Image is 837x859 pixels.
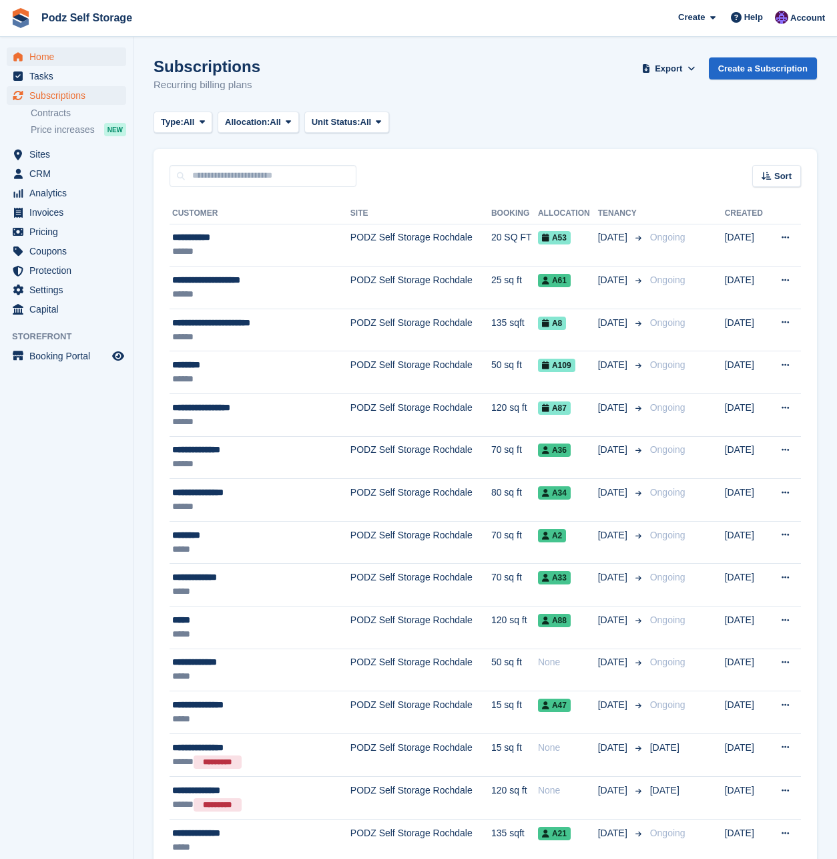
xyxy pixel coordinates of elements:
td: [DATE] [725,479,769,522]
a: menu [7,300,126,319]
td: 15 sq ft [491,691,538,734]
td: PODZ Self Storage Rochdale [350,267,491,309]
td: PODZ Self Storage Rochdale [350,436,491,479]
span: Capital [29,300,109,319]
span: Coupons [29,242,109,261]
span: Type: [161,116,184,129]
td: 25 sq ft [491,267,538,309]
a: Podz Self Storage [36,7,137,29]
span: A61 [538,274,571,287]
td: 120 sq ft [491,607,538,649]
a: Contracts [31,107,126,120]
span: Tasks [29,67,109,85]
span: Create [678,11,705,24]
td: 135 sqft [491,309,538,351]
span: A87 [538,401,571,415]
a: Preview store [110,348,126,364]
span: Sort [774,170,792,183]
span: A53 [538,231,571,244]
a: menu [7,145,126,164]
td: [DATE] [725,224,769,267]
a: menu [7,242,126,261]
th: Created [725,203,769,224]
span: Ongoing [650,359,685,370]
a: menu [7,281,126,299]
td: PODZ Self Storage Rochdale [350,776,491,819]
a: Create a Subscription [709,57,817,79]
span: Pricing [29,222,109,241]
span: Analytics [29,184,109,202]
div: None [538,741,598,755]
div: None [538,784,598,798]
span: Ongoing [650,444,685,455]
div: None [538,655,598,669]
a: menu [7,184,126,202]
td: [DATE] [725,776,769,819]
th: Tenancy [598,203,645,224]
th: Customer [170,203,350,224]
span: [DATE] [598,358,630,372]
img: stora-icon-8386f47178a22dfd0bd8f6a31ec36ba5ce8667c1dd55bd0f319d3a0aa187defe.svg [11,8,31,28]
span: [DATE] [598,316,630,330]
span: [DATE] [598,655,630,669]
span: Ongoing [650,699,685,710]
span: Home [29,47,109,66]
span: A21 [538,827,571,840]
span: Export [655,62,682,75]
td: 120 sq ft [491,776,538,819]
button: Export [639,57,698,79]
span: A88 [538,614,571,627]
span: [DATE] [598,741,630,755]
td: [DATE] [725,733,769,776]
th: Site [350,203,491,224]
span: A33 [538,571,571,584]
td: [DATE] [725,436,769,479]
span: [DATE] [598,486,630,500]
span: [DATE] [598,698,630,712]
td: PODZ Self Storage Rochdale [350,521,491,564]
p: Recurring billing plans [154,77,260,93]
a: menu [7,47,126,66]
div: NEW [104,123,126,136]
span: [DATE] [598,273,630,287]
td: [DATE] [725,267,769,309]
td: PODZ Self Storage Rochdale [350,309,491,351]
span: Invoices [29,203,109,222]
button: Allocation: All [218,112,299,134]
td: PODZ Self Storage Rochdale [350,351,491,394]
span: Sites [29,145,109,164]
td: PODZ Self Storage Rochdale [350,649,491,691]
span: [DATE] [598,826,630,840]
a: menu [7,261,126,280]
td: PODZ Self Storage Rochdale [350,691,491,734]
td: 80 sq ft [491,479,538,522]
span: Ongoing [650,317,685,328]
span: Booking Portal [29,347,109,365]
td: 120 sq ft [491,394,538,437]
span: [DATE] [598,401,630,415]
span: Ongoing [650,402,685,413]
th: Allocation [538,203,598,224]
td: 70 sq ft [491,436,538,479]
span: [DATE] [650,785,679,796]
span: Storefront [12,330,133,343]
a: menu [7,67,126,85]
a: menu [7,347,126,365]
td: [DATE] [725,691,769,734]
span: A34 [538,486,571,500]
td: [DATE] [725,309,769,351]
span: Price increases [31,124,95,136]
span: Ongoing [650,615,685,625]
a: menu [7,86,126,105]
span: Ongoing [650,275,685,285]
td: 70 sq ft [491,564,538,607]
td: [DATE] [725,607,769,649]
a: menu [7,164,126,183]
span: A2 [538,529,566,542]
span: Ongoing [650,530,685,540]
td: [DATE] [725,649,769,691]
span: Allocation: [225,116,270,129]
span: All [270,116,281,129]
span: A8 [538,317,566,330]
td: 20 SQ FT [491,224,538,267]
